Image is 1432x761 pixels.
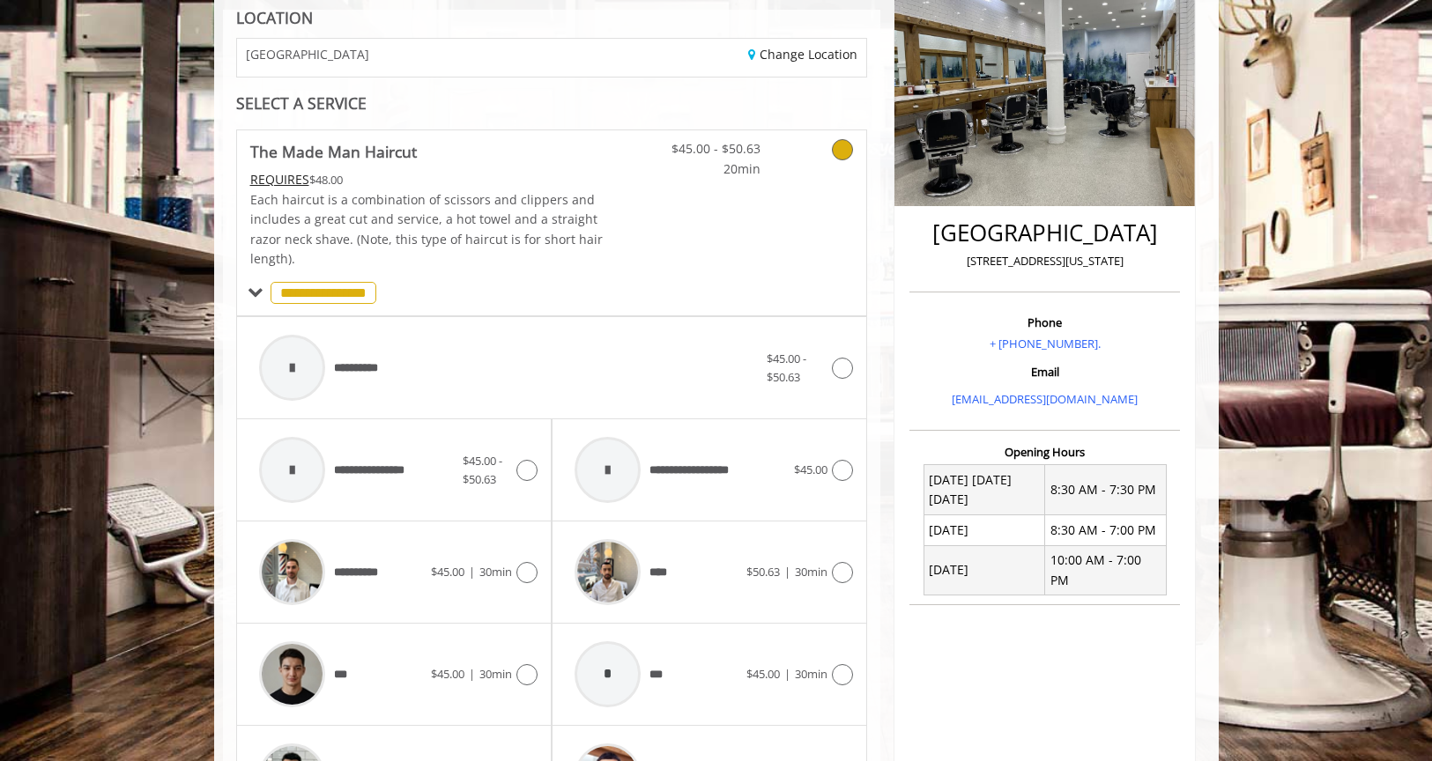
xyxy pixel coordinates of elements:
[1045,465,1167,515] td: 8:30 AM - 7:30 PM
[795,666,827,682] span: 30min
[250,170,605,189] div: $48.00
[748,46,857,63] a: Change Location
[924,545,1045,595] td: [DATE]
[469,666,475,682] span: |
[250,171,309,188] span: This service needs some Advance to be paid before we block your appointment
[250,139,417,164] b: The Made Man Haircut
[914,316,1176,329] h3: Phone
[914,220,1176,246] h2: [GEOGRAPHIC_DATA]
[236,7,313,28] b: LOCATION
[746,666,780,682] span: $45.00
[250,191,603,267] span: Each haircut is a combination of scissors and clippers and includes a great cut and service, a ho...
[952,391,1138,407] a: [EMAIL_ADDRESS][DOMAIN_NAME]
[657,139,761,159] span: $45.00 - $50.63
[246,48,369,61] span: [GEOGRAPHIC_DATA]
[479,666,512,682] span: 30min
[431,666,464,682] span: $45.00
[236,95,868,112] div: SELECT A SERVICE
[914,366,1176,378] h3: Email
[794,462,827,477] span: $45.00
[924,465,1045,515] td: [DATE] [DATE] [DATE]
[469,564,475,580] span: |
[909,446,1180,458] h3: Opening Hours
[924,515,1045,545] td: [DATE]
[463,453,502,487] span: $45.00 - $50.63
[479,564,512,580] span: 30min
[431,564,464,580] span: $45.00
[767,351,806,385] span: $45.00 - $50.63
[795,564,827,580] span: 30min
[1045,545,1167,595] td: 10:00 AM - 7:00 PM
[1045,515,1167,545] td: 8:30 AM - 7:00 PM
[914,252,1176,270] p: [STREET_ADDRESS][US_STATE]
[990,336,1101,351] a: + [PHONE_NUMBER].
[746,564,780,580] span: $50.63
[784,564,790,580] span: |
[657,159,761,179] span: 20min
[784,666,790,682] span: |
